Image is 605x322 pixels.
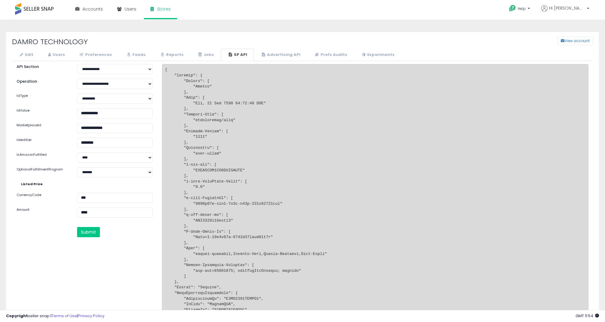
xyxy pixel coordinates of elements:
a: Hi [PERSON_NAME] [541,5,589,19]
span: Hi [PERSON_NAME] [549,5,585,11]
span: 2025-10-10 11:54 GMT [576,313,599,319]
label: CurrencyCode [12,193,73,198]
button: Submit [77,227,100,237]
a: Advertising API [254,49,307,61]
a: Experiments [354,49,401,61]
label: OptionalFulfillmentProgram [12,167,73,172]
label: Amount [12,207,73,212]
label: IdValue [12,108,73,113]
a: SP API [221,49,253,61]
label: Identifier [12,138,73,143]
button: View account [557,36,593,45]
a: Terms of Use [51,313,77,319]
label: Operation [12,79,73,84]
span: Stores [157,6,171,12]
a: Feeds [119,49,152,61]
i: Get Help [509,5,516,12]
strong: Copyright [6,313,28,319]
label: IdType [12,94,73,98]
a: Users [40,49,71,61]
span: Users [125,6,136,12]
div: seller snap | | [6,313,104,319]
label: API Section [12,64,73,70]
label: IsAmazonFulfilled [12,152,73,157]
h2: DAMRO TECHNOLOGY [8,38,253,46]
a: Reports [153,49,190,61]
a: Prefs Audits [307,49,354,61]
a: View account [553,36,562,45]
a: Edit [12,49,40,61]
a: Privacy Policy [78,313,104,319]
span: Help [518,6,526,11]
a: Preferences [72,49,118,61]
a: Jobs [191,49,220,61]
label: MarketplaceId [12,123,73,128]
span: Accounts [82,6,103,12]
label: Listed Price [17,182,73,187]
